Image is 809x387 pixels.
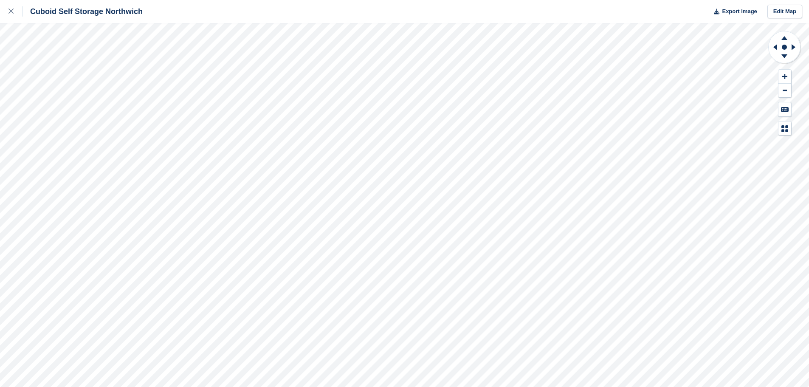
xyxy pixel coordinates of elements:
a: Edit Map [767,5,802,19]
span: Export Image [722,7,757,16]
button: Keyboard Shortcuts [778,102,791,116]
button: Map Legend [778,121,791,136]
button: Zoom In [778,70,791,84]
button: Zoom Out [778,84,791,98]
div: Cuboid Self Storage Northwich [23,6,143,17]
button: Export Image [709,5,757,19]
